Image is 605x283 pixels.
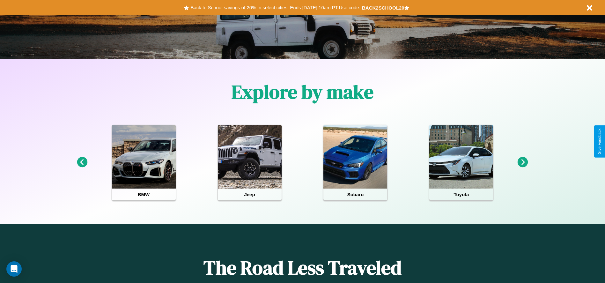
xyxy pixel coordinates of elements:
[121,255,484,281] h1: The Road Less Traveled
[6,261,22,277] div: Open Intercom Messenger
[362,5,404,11] b: BACK2SCHOOL20
[597,129,602,154] div: Give Feedback
[232,79,373,105] h1: Explore by make
[112,189,176,200] h4: BMW
[218,189,282,200] h4: Jeep
[323,189,387,200] h4: Subaru
[429,189,493,200] h4: Toyota
[189,3,362,12] button: Back to School savings of 20% in select cities! Ends [DATE] 10am PT.Use code:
